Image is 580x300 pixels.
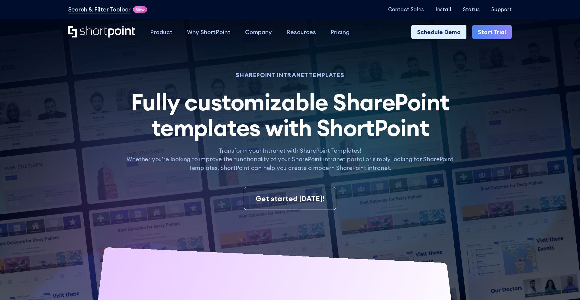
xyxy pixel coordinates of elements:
[463,7,480,12] a: Status
[323,25,357,39] a: Pricing
[120,73,459,78] h1: SHAREPOINT INTRANET TEMPLATES
[150,28,172,37] div: Product
[120,146,459,172] p: Transform your Intranet with SharePoint Templates! Whether you're looking to improve the function...
[436,7,451,12] a: Install
[388,7,424,12] a: Contact Sales
[187,28,230,37] div: Why ShortPoint
[330,28,350,37] div: Pricing
[491,7,512,12] a: Support
[131,87,449,142] span: Fully customizable SharePoint templates with ShortPoint
[279,25,323,39] a: Resources
[238,25,279,39] a: Company
[245,28,272,37] div: Company
[68,26,136,39] a: Home
[256,193,324,204] div: Get started [DATE]!
[411,25,466,39] a: Schedule Demo
[143,25,180,39] a: Product
[244,187,337,210] a: Get started [DATE]!
[68,5,131,14] a: Search & Filter Toolbar
[180,25,238,39] a: Why ShortPoint
[286,28,316,37] div: Resources
[472,25,512,39] a: Start Trial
